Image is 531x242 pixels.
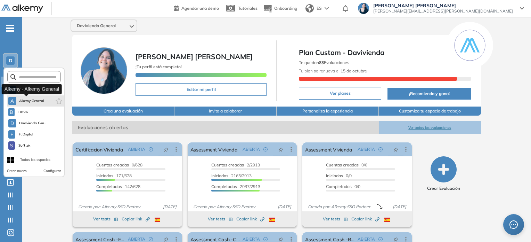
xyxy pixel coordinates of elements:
[388,144,403,155] button: pushpin
[326,173,343,178] span: Iniciadas
[7,168,27,174] button: Crear nuevo
[373,3,513,8] span: [PERSON_NAME] [PERSON_NAME]
[81,47,127,94] img: Foto de perfil
[325,7,329,10] img: arrow
[155,218,160,222] img: ESP
[379,107,481,116] button: Customiza tu espacio de trabajo
[75,142,123,156] a: Certificacion Vivienda
[10,120,14,126] span: D
[9,58,13,63] span: D
[10,109,13,115] span: B
[211,184,237,189] span: Completados
[275,204,294,210] span: [DATE]
[269,218,275,222] img: ESP
[149,237,153,241] span: check-circle
[158,144,174,155] button: pushpin
[211,184,260,189] span: 2037/2913
[263,1,297,16] button: Onboarding
[164,147,169,152] span: pushpin
[273,144,288,155] button: pushpin
[278,147,283,152] span: pushpin
[305,4,314,13] img: world
[351,215,379,223] button: Copiar link
[164,236,169,242] span: pushpin
[96,184,122,189] span: Completados
[211,162,244,167] span: Cuentas creadas
[19,120,47,126] span: Davivienda Gen...
[19,98,44,104] span: Alkemy General
[43,168,61,174] button: Configurar
[96,184,140,189] span: 142/628
[2,84,62,94] div: Alkemy - Alkemy General
[136,83,267,96] button: Editar mi perfil
[393,236,398,242] span: pushpin
[390,204,409,210] span: [DATE]
[277,107,379,116] button: Personaliza la experiencia
[96,173,113,178] span: Iniciadas
[427,156,460,192] button: Crear Evaluación
[243,146,260,153] span: ABIERTA
[93,215,118,223] button: Ver tests
[77,23,116,29] span: Davivienda General
[378,147,383,151] span: check-circle
[278,236,283,242] span: pushpin
[17,109,29,115] span: BBVA
[18,132,34,137] span: F. Digital
[299,60,349,65] span: Te quedan Evaluaciones
[122,216,150,222] span: Copiar link
[1,5,43,13] img: Logo
[326,184,352,189] span: Completados
[340,68,367,73] b: 15 de octubre
[427,185,460,192] span: Crear Evaluación
[96,162,129,167] span: Cuentas creadas
[326,162,367,167] span: 0/0
[211,173,228,178] span: Iniciadas
[509,220,518,229] span: message
[387,88,471,100] button: ¡Recomienda y gana!
[18,143,31,148] span: Softtek
[96,162,142,167] span: 0/628
[211,173,252,178] span: 2165/2913
[379,121,481,134] button: Ver todas las evaluaciones
[96,173,132,178] span: 171/628
[181,6,219,11] span: Agendar una demo
[236,216,264,222] span: Copiar link
[323,215,348,223] button: Ver tests
[326,184,360,189] span: 0/0
[75,204,143,210] span: Creado por: Alkemy SSO Partner
[136,52,253,61] span: [PERSON_NAME] [PERSON_NAME]
[128,146,145,153] span: ABIERTA
[10,143,13,148] span: S
[211,162,260,167] span: 2/2913
[149,147,153,151] span: check-circle
[122,215,150,223] button: Copiar link
[263,237,268,241] span: check-circle
[10,132,13,137] span: F
[190,142,238,156] a: Assessment Vivienda
[190,204,258,210] span: Creado por: Alkemy SSO Partner
[208,215,233,223] button: Ver tests
[263,147,268,151] span: check-circle
[305,142,352,156] a: Assessment Vivienda
[72,107,174,116] button: Crea una evaluación
[136,64,182,69] span: ¡Tu perfil está completo!
[317,5,322,11] span: ES
[299,87,381,100] button: Ver planes
[299,68,367,73] span: Tu plan se renueva el
[236,215,264,223] button: Copiar link
[10,98,14,104] span: A
[373,8,513,14] span: [PERSON_NAME][EMAIL_ADDRESS][PERSON_NAME][DOMAIN_NAME]
[326,162,359,167] span: Cuentas creadas
[299,47,471,58] span: Plan Custom - Davivienda
[393,147,398,152] span: pushpin
[358,146,375,153] span: ABIERTA
[174,107,277,116] button: Invita a colaborar
[20,157,50,163] div: Todos los espacios
[160,204,179,210] span: [DATE]
[6,28,14,29] i: -
[326,173,352,178] span: 0/0
[378,237,383,241] span: check-circle
[305,204,373,210] span: Creado por: Alkemy SSO Partner
[319,60,324,65] b: 83
[384,218,390,222] img: ESP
